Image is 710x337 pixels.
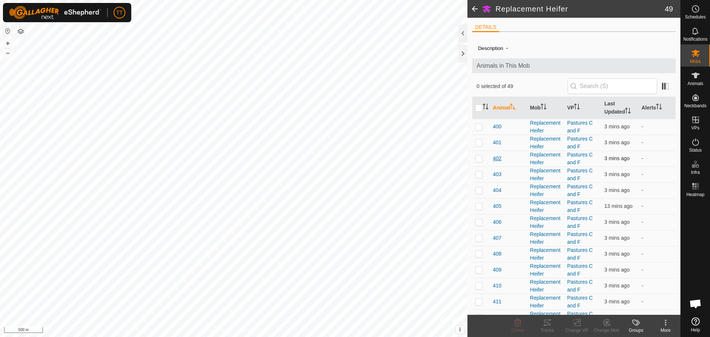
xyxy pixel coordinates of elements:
p-sorticon: Activate to sort [510,105,516,111]
span: Neckbands [684,104,706,108]
span: VPs [691,126,699,130]
span: Status [689,148,701,152]
th: Last Updated [601,97,638,119]
td: - [639,230,676,246]
span: Animals [687,81,703,86]
span: 403 [493,171,501,178]
div: Change VP [562,327,592,334]
button: i [456,326,464,334]
a: Contact Us [241,327,263,334]
span: 27 Aug 2025, 12:14 pm [604,235,629,241]
span: Schedules [685,15,706,19]
td: - [639,310,676,326]
td: - [639,262,676,278]
img: Gallagher Logo [9,6,101,19]
span: 407 [493,234,501,242]
span: 0 selected of 49 [477,82,568,90]
div: Replacement Heifer [530,167,561,182]
input: Search (S) [568,78,657,94]
button: Map Layers [16,27,25,36]
span: 27 Aug 2025, 12:14 pm [604,219,629,225]
a: Pastures C and F [567,279,593,293]
a: Open chat [684,293,707,315]
button: – [3,48,12,57]
p-sorticon: Activate to sort [656,105,662,111]
span: 408 [493,250,501,258]
span: 27 Aug 2025, 12:14 pm [604,283,629,289]
span: 400 [493,123,501,131]
td: - [639,151,676,166]
span: Help [691,328,700,332]
a: Pastures C and F [567,311,593,324]
span: TT [116,9,122,17]
p-sorticon: Activate to sort [574,105,580,111]
p-sorticon: Activate to sort [541,105,547,111]
label: Description [478,46,503,51]
div: Replacement Heifer [530,278,561,294]
td: - [639,135,676,151]
div: Replacement Heifer [530,215,561,230]
div: Replacement Heifer [530,183,561,198]
a: Privacy Policy [204,327,232,334]
div: Tracks [532,327,562,334]
a: Pastures C and F [567,231,593,245]
span: i [459,326,461,333]
td: - [639,246,676,262]
span: 27 Aug 2025, 12:15 pm [604,267,629,273]
span: 27 Aug 2025, 12:14 pm [604,139,629,145]
p-sorticon: Activate to sort [483,105,488,111]
div: Replacement Heifer [530,294,561,310]
span: 405 [493,202,501,210]
a: Pastures C and F [567,199,593,213]
a: Pastures C and F [567,263,593,277]
td: - [639,182,676,198]
h2: Replacement Heifer [496,4,665,13]
a: Pastures C and F [567,295,593,309]
button: Reset Map [3,27,12,36]
span: Infra [691,170,700,175]
span: 27 Aug 2025, 12:14 pm [604,251,629,257]
span: 27 Aug 2025, 12:15 pm [604,314,629,320]
th: Animal [490,97,527,119]
span: 27 Aug 2025, 12:14 pm [604,171,629,177]
span: 412 [493,314,501,321]
span: 402 [493,155,501,162]
div: Replacement Heifer [530,246,561,262]
div: Replacement Heifer [530,119,561,135]
th: Mob [527,97,564,119]
div: Change Mob [592,327,621,334]
div: Groups [621,327,651,334]
div: Replacement Heifer [530,262,561,278]
td: - [639,278,676,294]
div: Replacement Heifer [530,310,561,326]
a: Pastures C and F [567,120,593,134]
span: 411 [493,298,501,306]
span: 27 Aug 2025, 12:15 pm [604,124,629,129]
th: Alerts [639,97,676,119]
td: - [639,214,676,230]
a: Pastures C and F [567,215,593,229]
span: - [503,42,511,54]
span: 27 Aug 2025, 12:14 pm [604,155,629,161]
div: Replacement Heifer [530,135,561,151]
div: Replacement Heifer [530,151,561,166]
span: 410 [493,282,501,290]
span: 406 [493,218,501,226]
span: Mobs [690,59,701,64]
td: - [639,166,676,182]
th: VP [564,97,601,119]
a: Pastures C and F [567,152,593,165]
td: - [639,198,676,214]
span: 49 [665,3,673,14]
a: Pastures C and F [567,183,593,197]
span: 409 [493,266,501,274]
span: 27 Aug 2025, 12:14 pm [604,299,629,304]
span: Heatmap [686,192,704,197]
span: Delete [511,328,524,333]
div: Replacement Heifer [530,199,561,214]
a: Pastures C and F [567,247,593,261]
span: Animals in This Mob [477,61,671,70]
p-sorticon: Activate to sort [625,109,631,115]
span: Notifications [683,37,707,41]
li: DETAILS [472,23,499,32]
